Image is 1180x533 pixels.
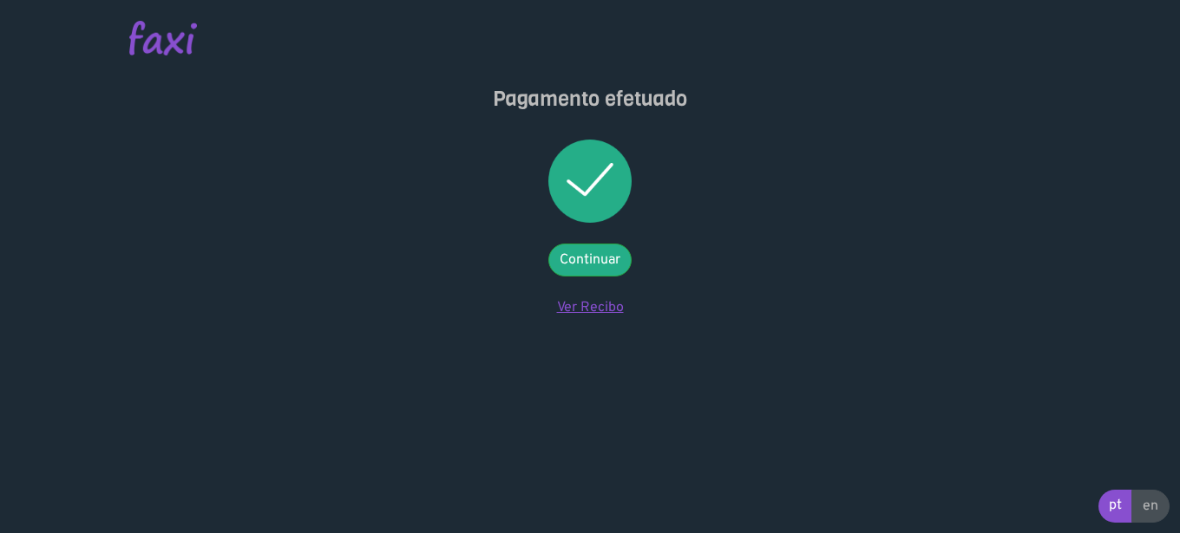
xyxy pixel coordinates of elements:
[548,244,632,276] a: Continuar
[1131,490,1170,523] a: en
[548,140,632,223] img: success
[416,87,764,112] h4: Pagamento efetuado
[1098,490,1132,523] a: pt
[557,299,624,316] a: Ver Recibo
